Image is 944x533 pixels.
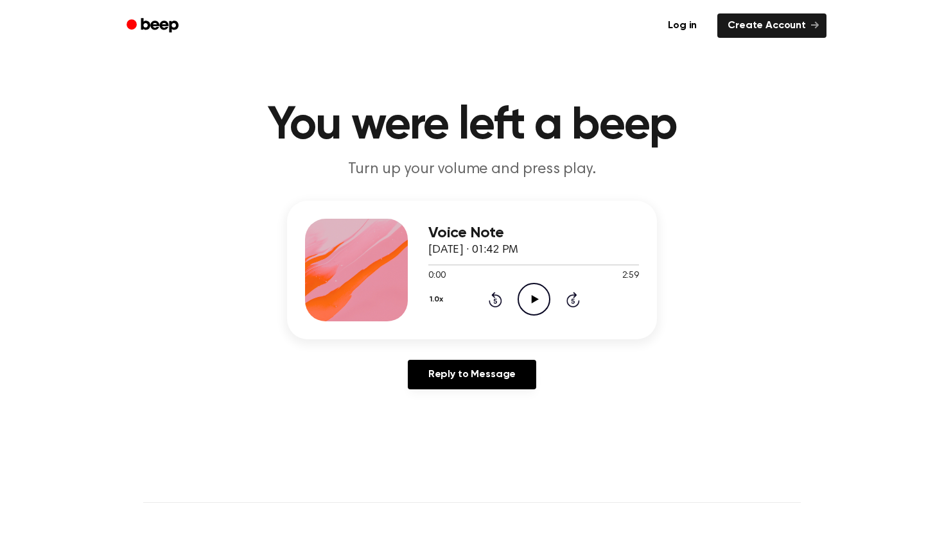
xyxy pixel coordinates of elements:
a: Beep [118,13,190,38]
a: Log in [655,11,710,40]
a: Create Account [717,13,826,38]
span: 0:00 [428,269,445,283]
button: 1.0x [428,289,448,310]
h3: Voice Note [428,224,639,242]
p: Turn up your volume and press play. [225,159,719,180]
span: [DATE] · 01:42 PM [428,244,518,256]
span: 2:59 [622,269,639,283]
h1: You were left a beep [143,103,801,149]
a: Reply to Message [408,360,536,389]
